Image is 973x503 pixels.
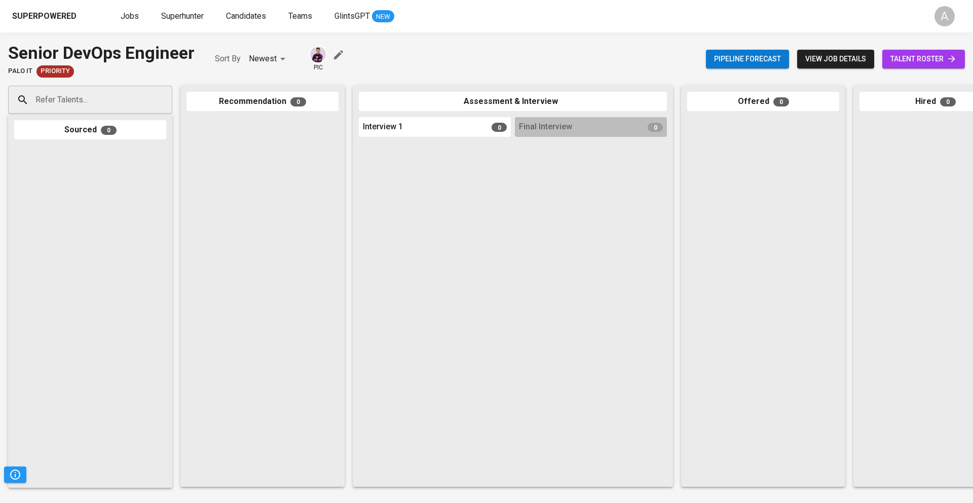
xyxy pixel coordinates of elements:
span: 0 [290,97,306,106]
img: erwin@glints.com [310,47,326,62]
button: view job details [797,50,874,68]
div: Sourced [14,120,166,140]
button: Pipeline Triggers [4,466,26,483]
img: app logo [79,9,92,24]
span: Final Interview [519,121,572,133]
span: Pipeline forecast [714,53,781,65]
a: talent roster [882,50,965,68]
a: Teams [288,10,314,23]
a: Jobs [121,10,141,23]
p: Newest [249,53,277,65]
div: Senior DevOps Engineer [8,41,195,65]
div: Newest [249,50,289,68]
div: Recommendation [186,92,339,112]
span: Superhunter [161,11,204,21]
span: 0 [940,97,956,106]
div: Assessment & Interview [359,92,667,112]
span: Palo IT [8,66,32,76]
a: Superpoweredapp logo [12,9,92,24]
span: NEW [372,12,394,22]
span: talent roster [890,53,957,65]
span: Teams [288,11,312,21]
a: Candidates [226,10,268,23]
span: 0 [648,123,663,132]
button: Open [167,99,169,101]
p: Sort By [215,53,241,65]
span: view job details [805,53,866,65]
div: New Job received from Demand Team [36,65,74,78]
a: GlintsGPT NEW [334,10,394,23]
span: 0 [773,97,789,106]
a: Superhunter [161,10,206,23]
span: GlintsGPT [334,11,370,21]
span: Candidates [226,11,266,21]
div: Offered [687,92,839,112]
div: Superpowered [12,11,77,22]
span: 0 [492,123,507,132]
div: A [934,6,955,26]
span: Priority [36,66,74,76]
span: Interview 1 [363,121,403,133]
span: Jobs [121,11,139,21]
span: 0 [101,126,117,135]
div: pic [309,46,327,72]
button: Pipeline forecast [706,50,789,68]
